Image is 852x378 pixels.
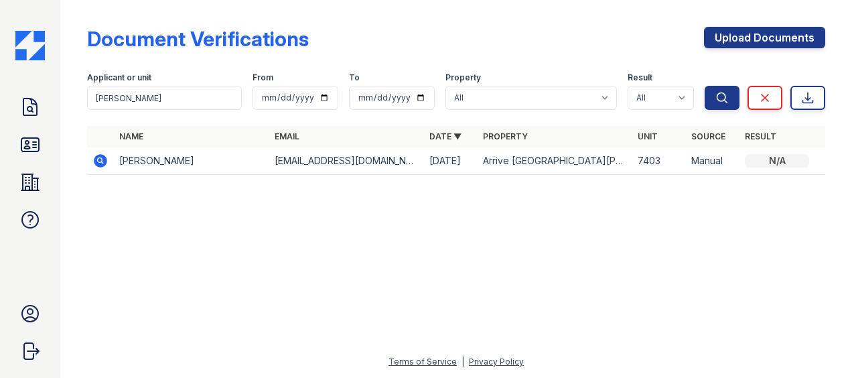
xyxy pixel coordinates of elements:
[269,147,424,175] td: [EMAIL_ADDRESS][DOMAIN_NAME]
[469,357,524,367] a: Privacy Policy
[461,357,464,367] div: |
[15,31,45,60] img: CE_Icon_Blue-c292c112584629df590d857e76928e9f676e5b41ef8f769ba2f05ee15b207248.png
[119,131,143,141] a: Name
[424,147,478,175] td: [DATE]
[483,131,528,141] a: Property
[388,357,457,367] a: Terms of Service
[745,154,809,168] div: N/A
[632,147,686,175] td: 7403
[87,86,242,110] input: Search by name, email, or unit number
[628,72,652,83] label: Result
[445,72,481,83] label: Property
[114,147,269,175] td: [PERSON_NAME]
[429,131,461,141] a: Date ▼
[745,131,776,141] a: Result
[704,27,825,48] a: Upload Documents
[87,27,309,51] div: Document Verifications
[691,131,725,141] a: Source
[253,72,273,83] label: From
[349,72,360,83] label: To
[87,72,151,83] label: Applicant or unit
[686,147,739,175] td: Manual
[478,147,632,175] td: Arrive [GEOGRAPHIC_DATA][PERSON_NAME]
[638,131,658,141] a: Unit
[275,131,299,141] a: Email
